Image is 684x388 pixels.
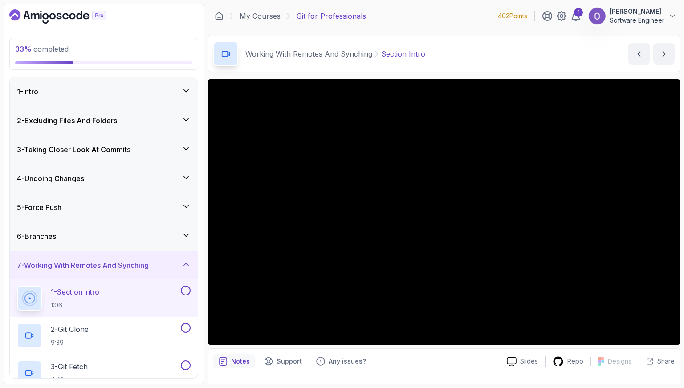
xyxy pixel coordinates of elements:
[51,338,89,347] p: 9:39
[213,354,255,368] button: notes button
[570,11,581,21] a: 1
[15,44,69,53] span: completed
[498,12,527,20] p: 402 Points
[51,324,89,335] p: 2 - Git Clone
[17,323,191,348] button: 2-Git Clone9:39
[381,48,425,59] p: Section Intro
[10,222,198,251] button: 6-Branches
[311,354,371,368] button: Feedback button
[245,48,372,59] p: Working With Remotes And Synching
[231,357,250,366] p: Notes
[51,287,99,297] p: 1 - Section Intro
[17,360,191,385] button: 3-Git Fetch4:40
[639,357,675,366] button: Share
[10,193,198,222] button: 5-Force Push
[588,7,677,25] button: user profile image[PERSON_NAME]Software Engineer
[17,86,38,97] h3: 1 - Intro
[240,11,281,21] a: My Courses
[589,8,606,24] img: user profile image
[17,260,149,271] h3: 7 - Working With Remotes And Synching
[259,354,307,368] button: Support button
[215,12,224,20] a: Dashboard
[17,286,191,311] button: 1-Section Intro1:06
[297,11,366,21] p: Git for Professionals
[208,79,680,345] iframe: 1 - Section Intro
[9,9,127,24] a: Dashboard
[17,173,84,184] h3: 4 - Undoing Changes
[546,356,590,367] a: Repo
[17,115,117,126] h3: 2 - Excluding Files And Folders
[10,251,198,279] button: 7-Working With Remotes And Synching
[628,43,650,65] button: previous content
[17,144,130,155] h3: 3 - Taking Closer Look At Commits
[653,43,675,65] button: next content
[657,357,675,366] p: Share
[51,361,88,372] p: 3 - Git Fetch
[610,16,664,25] p: Software Engineer
[17,231,56,242] h3: 6 - Branches
[10,135,198,164] button: 3-Taking Closer Look At Commits
[10,106,198,135] button: 2-Excluding Files And Folders
[51,301,99,310] p: 1:06
[51,376,88,384] p: 4:40
[329,357,366,366] p: Any issues?
[610,7,664,16] p: [PERSON_NAME]
[608,357,631,366] p: Designs
[500,357,545,366] a: Slides
[15,44,32,53] span: 33 %
[10,164,198,193] button: 4-Undoing Changes
[520,357,538,366] p: Slides
[10,77,198,106] button: 1-Intro
[574,8,583,17] div: 1
[17,202,61,213] h3: 5 - Force Push
[277,357,302,366] p: Support
[567,357,583,366] p: Repo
